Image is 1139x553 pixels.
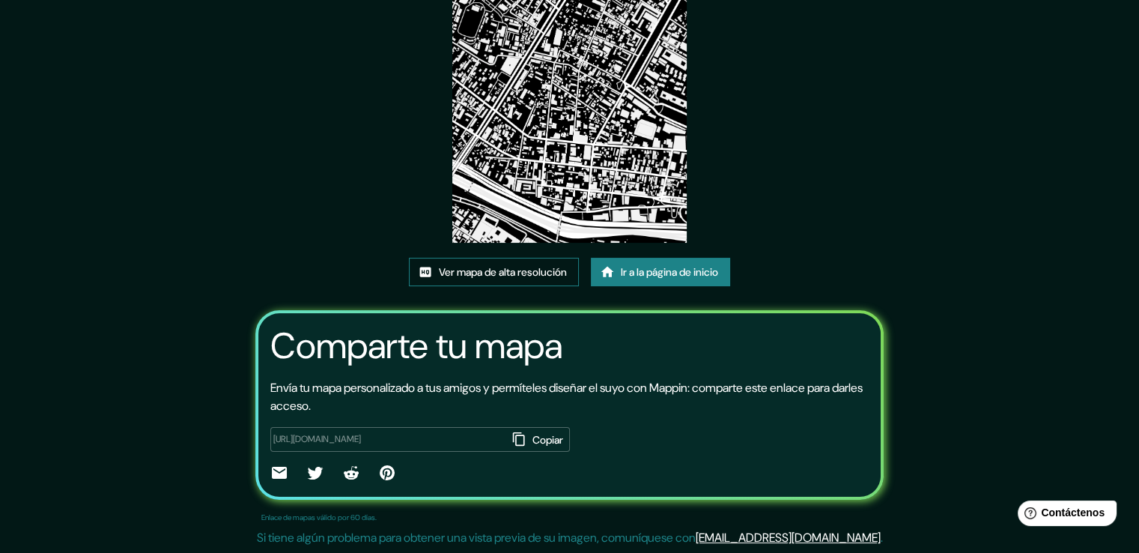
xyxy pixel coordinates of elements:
font: Copiar [532,433,563,447]
a: Ir a la página de inicio [591,258,730,286]
font: Enlace de mapas válido por 60 días. [261,513,377,522]
iframe: Lanzador de widgets de ayuda [1006,495,1123,537]
font: Comparte tu mapa [270,322,562,369]
font: Si tiene algún problema para obtener una vista previa de su imagen, comuníquese con [257,530,696,546]
font: . [881,530,883,546]
font: Envía tu mapa personalizado a tus amigos y permíteles diseñar el suyo con Mappin: comparte este e... [270,380,863,414]
button: Copiar [508,427,570,453]
a: Ver mapa de alta resolución [409,258,579,286]
font: Ver mapa de alta resolución [439,265,567,279]
font: Ir a la página de inicio [621,265,718,279]
a: [EMAIL_ADDRESS][DOMAIN_NAME] [696,530,881,546]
